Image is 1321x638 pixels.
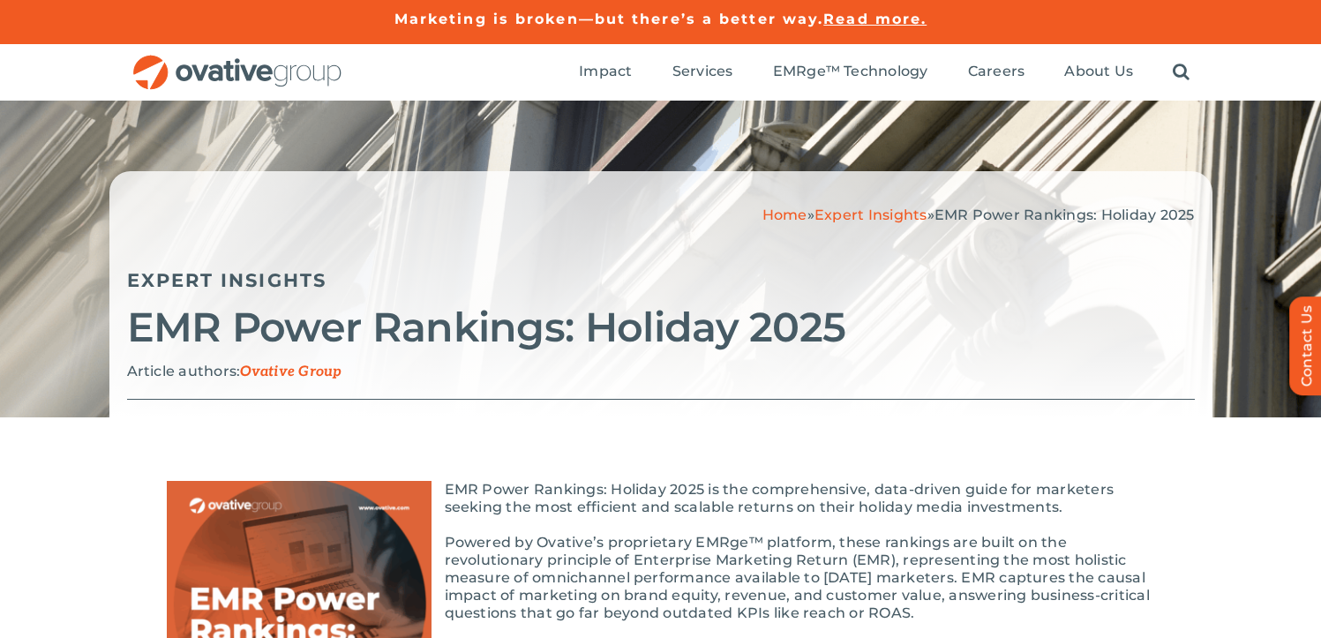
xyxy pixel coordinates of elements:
span: Ovative Group [240,364,342,380]
span: EMR Power Rankings: Holiday 2025 [934,206,1195,223]
a: Expert Insights [127,269,327,291]
p: Article authors: [127,363,1195,381]
nav: Menu [579,44,1190,101]
h2: EMR Power Rankings: Holiday 2025 [127,305,1195,349]
span: Impact [579,63,632,80]
a: Impact [579,63,632,82]
span: About Us [1064,63,1133,80]
p: Powered by Ovative’s proprietary EMRge™ platform, these rankings are built on the revolutionary p... [167,534,1155,622]
span: » » [762,206,1195,223]
a: EMRge™ Technology [773,63,928,82]
span: Services [672,63,733,80]
a: Read more. [823,11,927,27]
span: Careers [968,63,1025,80]
a: Expert Insights [814,206,927,223]
a: Marketing is broken—but there’s a better way. [394,11,824,27]
p: EMR Power Rankings: Holiday 2025 is the comprehensive, data-driven guide for marketers seeking th... [167,481,1155,516]
a: Services [672,63,733,82]
a: Home [762,206,807,223]
a: Search [1173,63,1190,82]
span: EMRge™ Technology [773,63,928,80]
a: OG_Full_horizontal_RGB [131,53,343,70]
a: About Us [1064,63,1133,82]
a: Careers [968,63,1025,82]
